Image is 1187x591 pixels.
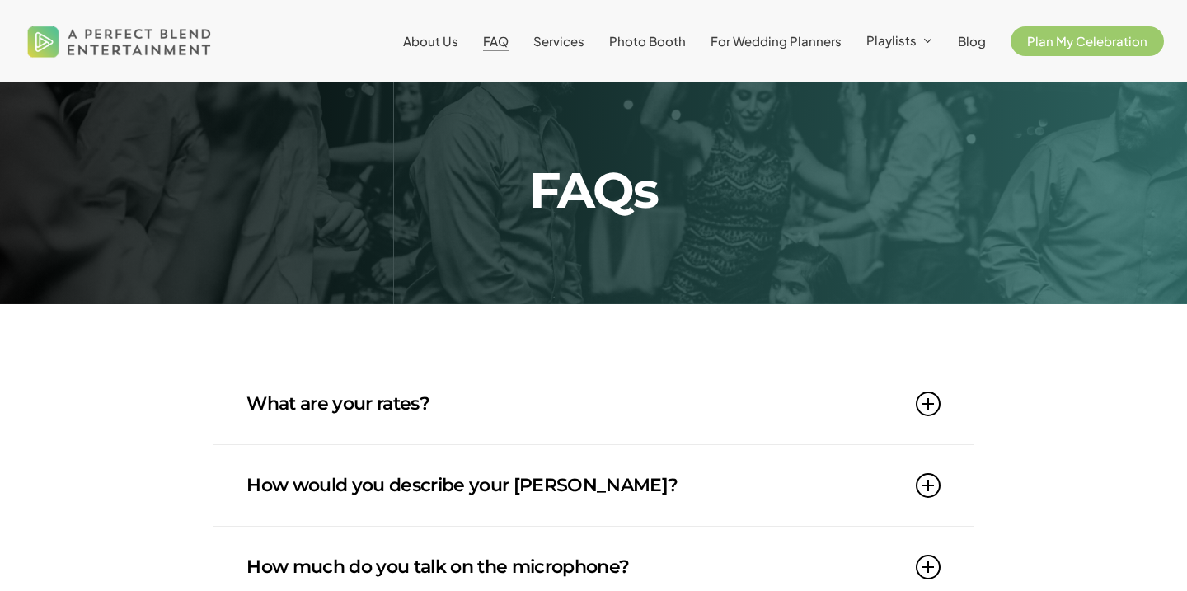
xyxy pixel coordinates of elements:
span: Photo Booth [609,33,686,49]
a: Plan My Celebration [1011,35,1164,48]
a: Playlists [866,34,933,49]
span: FAQ [483,33,509,49]
a: About Us [403,35,458,48]
a: What are your rates? [246,364,941,444]
h2: FAQs [237,166,949,215]
a: How would you describe your [PERSON_NAME]? [246,445,941,526]
span: About Us [403,33,458,49]
span: Playlists [866,32,917,48]
a: FAQ [483,35,509,48]
span: Blog [958,33,986,49]
span: For Wedding Planners [711,33,842,49]
span: Services [533,33,584,49]
a: Services [533,35,584,48]
a: Blog [958,35,986,48]
a: For Wedding Planners [711,35,842,48]
a: Photo Booth [609,35,686,48]
img: A Perfect Blend Entertainment [23,12,216,71]
span: Plan My Celebration [1027,33,1147,49]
